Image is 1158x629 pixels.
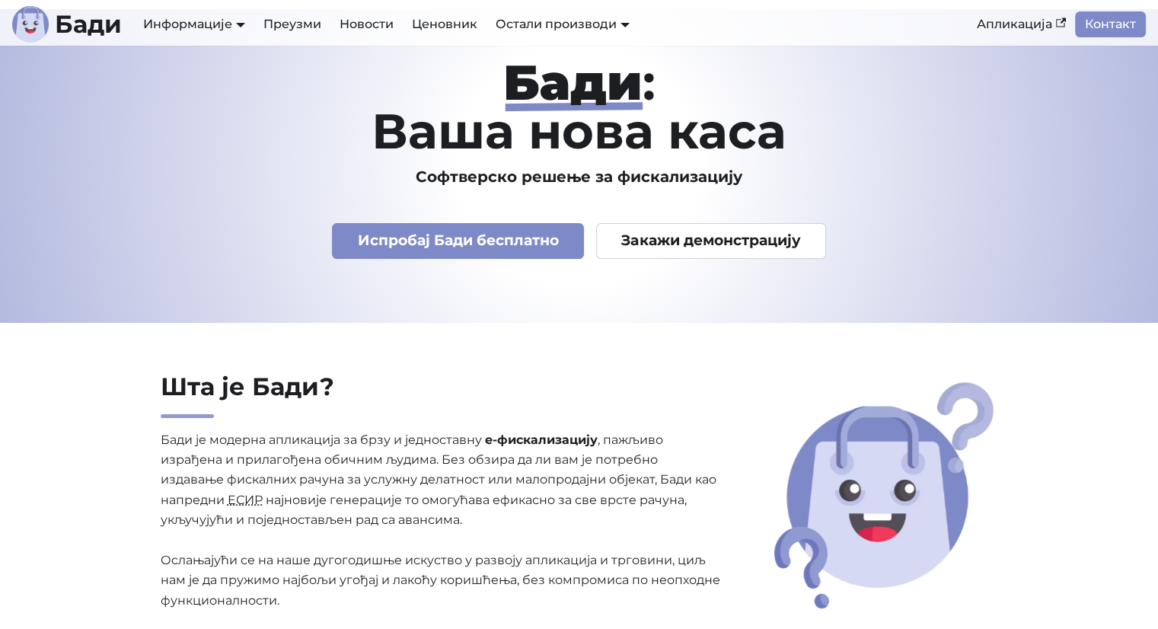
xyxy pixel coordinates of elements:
a: Контакт [1075,11,1146,37]
h2: Шта је Бади? [161,372,723,418]
h1: : Ваша нова каса [89,58,1070,155]
a: Испробај Бади бесплатно [332,223,584,259]
a: Преузми [254,11,330,37]
b: Бади [55,12,122,37]
img: Шта је Бади? [769,377,999,614]
abbr: Електронски систем за издавање рачуна [228,493,263,507]
a: Информације [143,17,245,31]
h3: Софтверско решење за фискализацију [89,168,1070,187]
strong: е-фискализацију [485,433,598,447]
img: Лого [12,6,49,43]
a: Новости [330,11,403,37]
a: Закажи демонстрацију [596,223,826,259]
strong: Бади [503,53,643,112]
p: Бади је модерна апликација за брзу и једноставну , пажљиво израђена и прилагођена обичним људима.... [161,430,723,611]
a: ЛогоБади [12,6,122,43]
a: Ценовник [403,11,486,37]
a: Апликација [968,11,1075,37]
a: Остали производи [496,17,630,31]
